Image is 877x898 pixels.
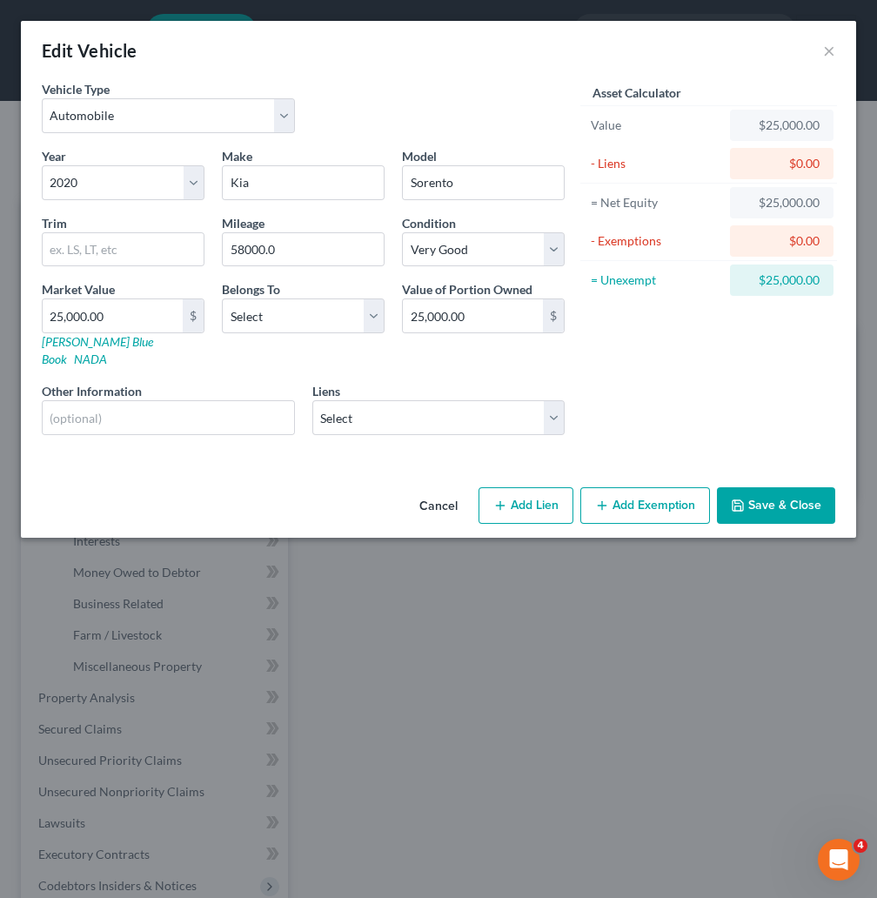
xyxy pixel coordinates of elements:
[223,166,384,199] input: ex. Nissan
[744,232,820,250] div: $0.00
[42,280,115,298] label: Market Value
[591,155,722,172] div: - Liens
[43,401,294,434] input: (optional)
[42,38,137,63] div: Edit Vehicle
[744,155,820,172] div: $0.00
[717,487,835,524] button: Save & Close
[818,839,860,881] iframe: Intercom live chat
[744,271,820,289] div: $25,000.00
[405,489,472,524] button: Cancel
[591,194,722,211] div: = Net Equity
[823,40,835,61] button: ×
[402,214,456,232] label: Condition
[222,282,280,297] span: Belongs To
[43,299,183,332] input: 0.00
[403,166,564,199] input: ex. Altima
[744,194,820,211] div: $25,000.00
[43,233,204,266] input: ex. LS, LT, etc
[543,299,564,332] div: $
[402,280,532,298] label: Value of Portion Owned
[74,352,107,366] a: NADA
[312,382,340,400] label: Liens
[591,232,722,250] div: - Exemptions
[744,117,820,134] div: $25,000.00
[592,84,681,102] label: Asset Calculator
[591,271,722,289] div: = Unexempt
[42,382,142,400] label: Other Information
[42,214,67,232] label: Trim
[42,147,66,165] label: Year
[42,334,153,366] a: [PERSON_NAME] Blue Book
[222,149,252,164] span: Make
[591,117,722,134] div: Value
[42,80,110,98] label: Vehicle Type
[223,233,384,266] input: --
[402,147,437,165] label: Model
[854,839,867,853] span: 4
[222,214,264,232] label: Mileage
[403,299,543,332] input: 0.00
[183,299,204,332] div: $
[580,487,710,524] button: Add Exemption
[479,487,573,524] button: Add Lien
